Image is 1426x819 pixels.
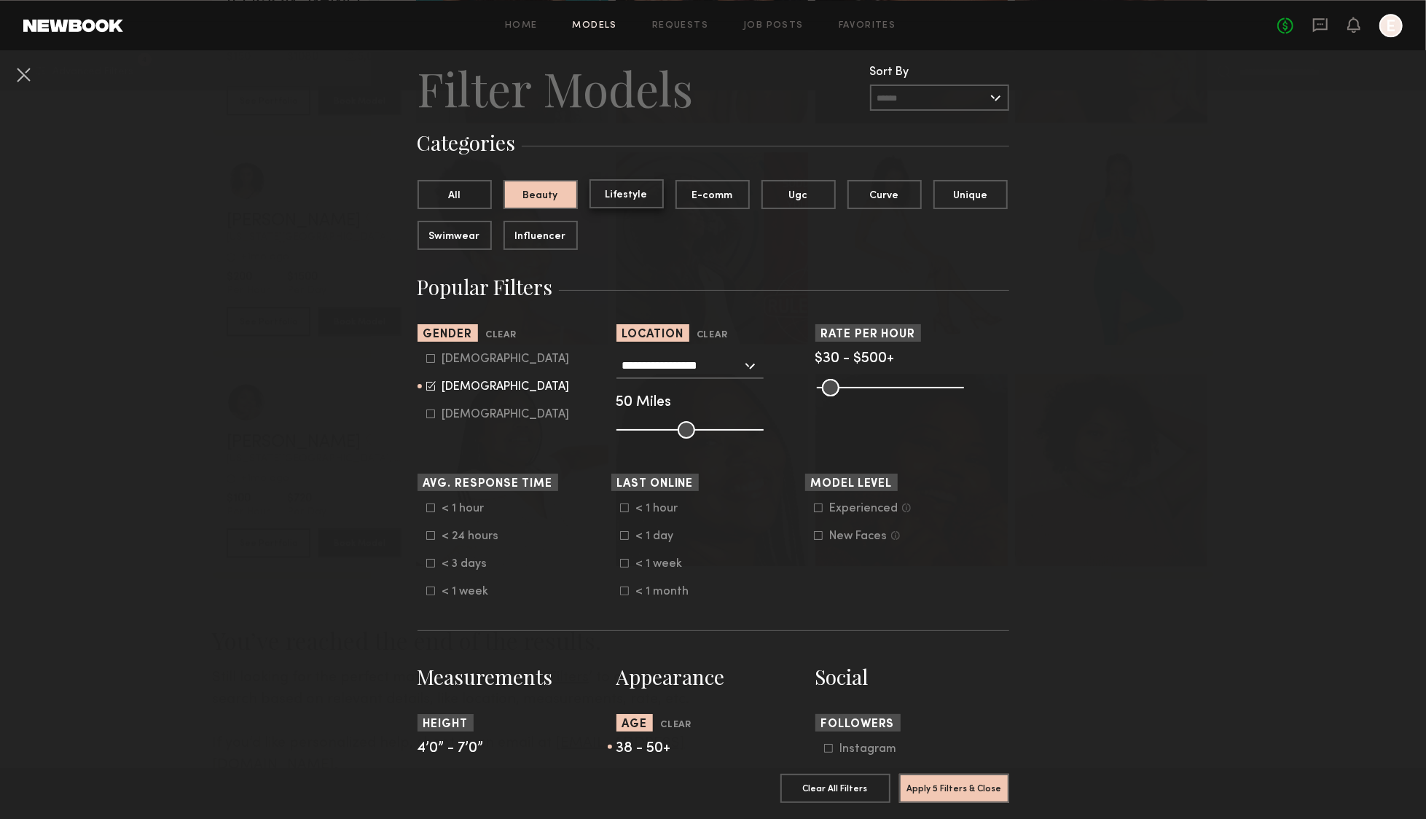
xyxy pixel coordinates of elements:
h3: Categories [418,129,1009,157]
div: < 1 hour [636,504,693,513]
span: 4’0” - 7’0” [418,742,484,756]
div: < 1 week [442,587,499,596]
button: Lifestyle [589,179,664,208]
div: < 24 hours [442,532,499,541]
button: Swimwear [418,221,492,250]
span: Model Level [811,479,893,490]
button: Curve [847,180,922,209]
button: Beauty [504,180,578,209]
common-close-button: Cancel [12,63,35,89]
a: Job Posts [743,21,804,31]
h3: Social [815,663,1009,691]
h3: Appearance [616,663,810,691]
h3: Popular Filters [418,273,1009,301]
button: Influencer [504,221,578,250]
div: 50 Miles [616,396,810,409]
span: Age [622,719,648,730]
button: Clear [697,327,728,344]
button: Clear [660,717,692,734]
button: Ugc [761,180,836,209]
div: [DEMOGRAPHIC_DATA] [442,410,570,419]
span: Location [622,329,683,340]
a: E [1379,14,1403,37]
div: Sort By [870,66,1009,79]
span: Rate per Hour [821,329,916,340]
span: Last Online [617,479,694,490]
h2: Filter Models [418,59,694,117]
div: [DEMOGRAPHIC_DATA] [442,383,570,391]
div: < 1 week [636,560,693,568]
div: New Faces [830,532,888,541]
button: Unique [933,180,1008,209]
span: Followers [821,719,895,730]
span: 38 - 50+ [616,742,671,756]
span: $30 - $500+ [815,352,895,366]
a: Favorites [839,21,896,31]
div: < 3 days [442,560,499,568]
button: Clear All Filters [780,774,890,803]
span: Gender [423,329,472,340]
div: [DEMOGRAPHIC_DATA] [442,355,570,364]
span: Height [423,719,468,730]
button: Cancel [12,63,35,86]
div: < 1 hour [442,504,499,513]
h3: Measurements [418,663,611,691]
span: Avg. Response Time [423,479,552,490]
button: All [418,180,492,209]
div: < 1 month [636,587,693,596]
div: Instagram [840,745,897,753]
a: Home [505,21,538,31]
button: Apply 5 Filters & Close [899,774,1009,803]
a: Requests [652,21,708,31]
button: E-comm [675,180,750,209]
div: < 1 day [636,532,693,541]
a: Models [573,21,617,31]
button: Clear [485,327,517,344]
div: Experienced [830,504,898,513]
